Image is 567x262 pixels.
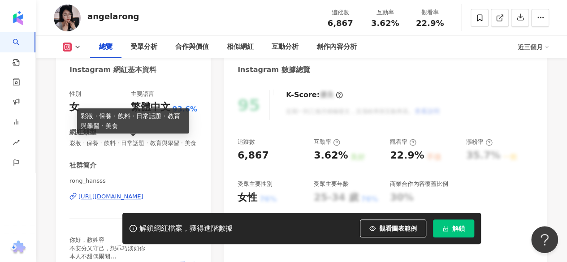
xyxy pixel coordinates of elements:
[368,8,402,17] div: 互動率
[314,138,340,146] div: 互動率
[466,138,493,146] div: 漲粉率
[314,180,349,188] div: 受眾主要年齡
[272,42,299,52] div: 互動分析
[390,138,416,146] div: 觀看率
[99,42,113,52] div: 總覽
[69,128,96,137] div: 網紅類型
[371,19,399,28] span: 3.62%
[87,11,139,22] div: angelarong
[413,8,447,17] div: 觀看率
[69,100,79,114] div: 女
[9,241,27,255] img: chrome extension
[130,100,170,114] div: 繁體中文
[139,224,233,233] div: 解鎖網紅檔案，獲得進階數據
[13,32,30,67] a: search
[316,42,357,52] div: 創作內容分析
[452,225,465,232] span: 解鎖
[416,19,444,28] span: 22.9%
[328,18,353,28] span: 6,867
[69,139,197,147] span: 彩妝 · 保養 · 飲料 · 日常話題 · 教育與學習 · 美食
[286,90,343,100] div: K-Score :
[238,149,269,163] div: 6,867
[390,180,448,188] div: 商業合作內容覆蓋比例
[238,191,257,205] div: 女性
[323,8,357,17] div: 追蹤數
[390,149,424,163] div: 22.9%
[69,161,96,170] div: 社群簡介
[54,4,81,31] img: KOL Avatar
[78,193,143,201] div: [URL][DOMAIN_NAME]
[360,219,426,237] button: 觀看圖表範例
[238,138,255,146] div: 追蹤數
[379,225,417,232] span: 觀看圖表範例
[13,133,20,154] span: rise
[172,104,197,114] span: 93.6%
[11,11,25,25] img: logo icon
[69,193,197,201] a: [URL][DOMAIN_NAME]
[433,219,474,237] button: 解鎖
[69,177,197,185] span: rong_hansss
[238,180,273,188] div: 受眾主要性別
[69,90,81,98] div: 性別
[238,65,310,75] div: Instagram 數據總覽
[130,90,154,98] div: 主要語言
[314,149,348,163] div: 3.62%
[69,65,156,75] div: Instagram 網紅基本資料
[175,42,209,52] div: 合作與價值
[227,42,254,52] div: 相似網紅
[518,40,549,54] div: 近三個月
[442,225,449,232] span: lock
[130,42,157,52] div: 受眾分析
